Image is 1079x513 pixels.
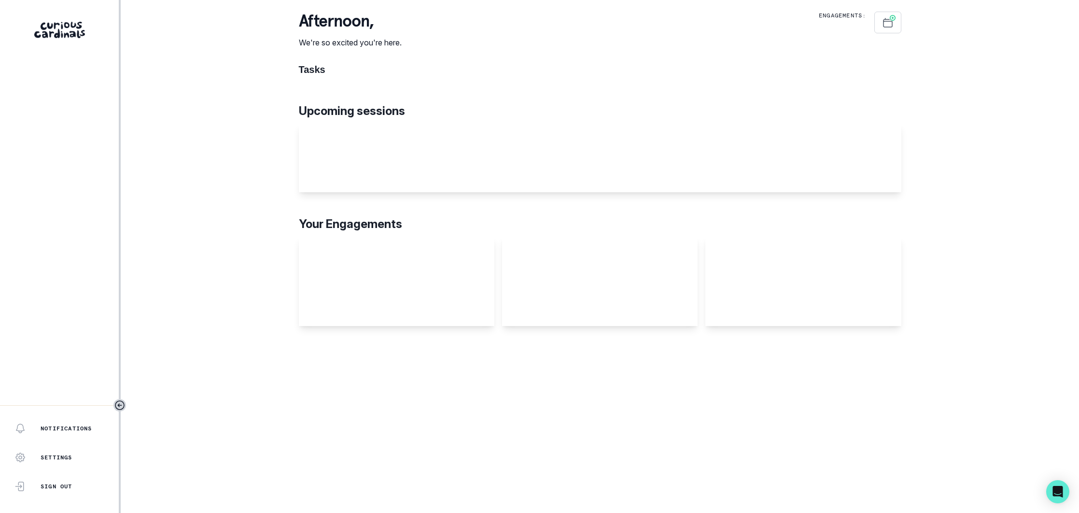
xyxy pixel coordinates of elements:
[299,12,402,31] p: afternoon ,
[1046,480,1069,503] div: Open Intercom Messenger
[41,483,72,490] p: Sign Out
[299,215,901,233] p: Your Engagements
[819,12,866,19] p: Engagements:
[113,399,126,412] button: Toggle sidebar
[299,64,901,75] h1: Tasks
[299,102,901,120] p: Upcoming sessions
[41,425,92,432] p: Notifications
[299,37,402,48] p: We're so excited you're here.
[41,454,72,461] p: Settings
[874,12,901,33] button: Schedule Sessions
[34,22,85,38] img: Curious Cardinals Logo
